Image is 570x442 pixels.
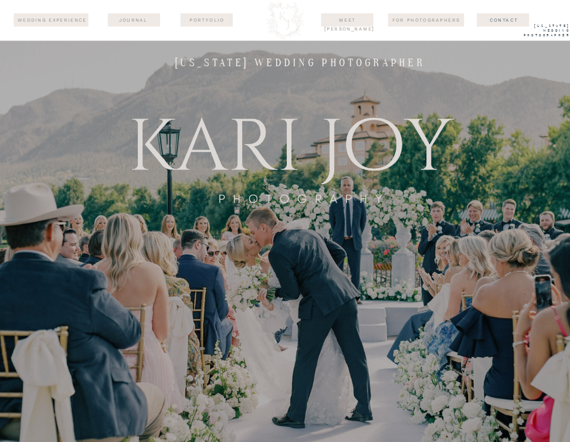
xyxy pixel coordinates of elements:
[324,16,371,24] a: Meet [PERSON_NAME]
[110,16,157,24] a: journal
[471,16,537,24] a: Contact
[169,56,432,67] h1: [US_STATE] wedding photographer
[509,24,570,40] a: [US_STATE] WEdding Photographer
[184,16,230,24] a: Portfolio
[388,16,464,24] a: For Photographers
[16,16,88,25] a: wedding experience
